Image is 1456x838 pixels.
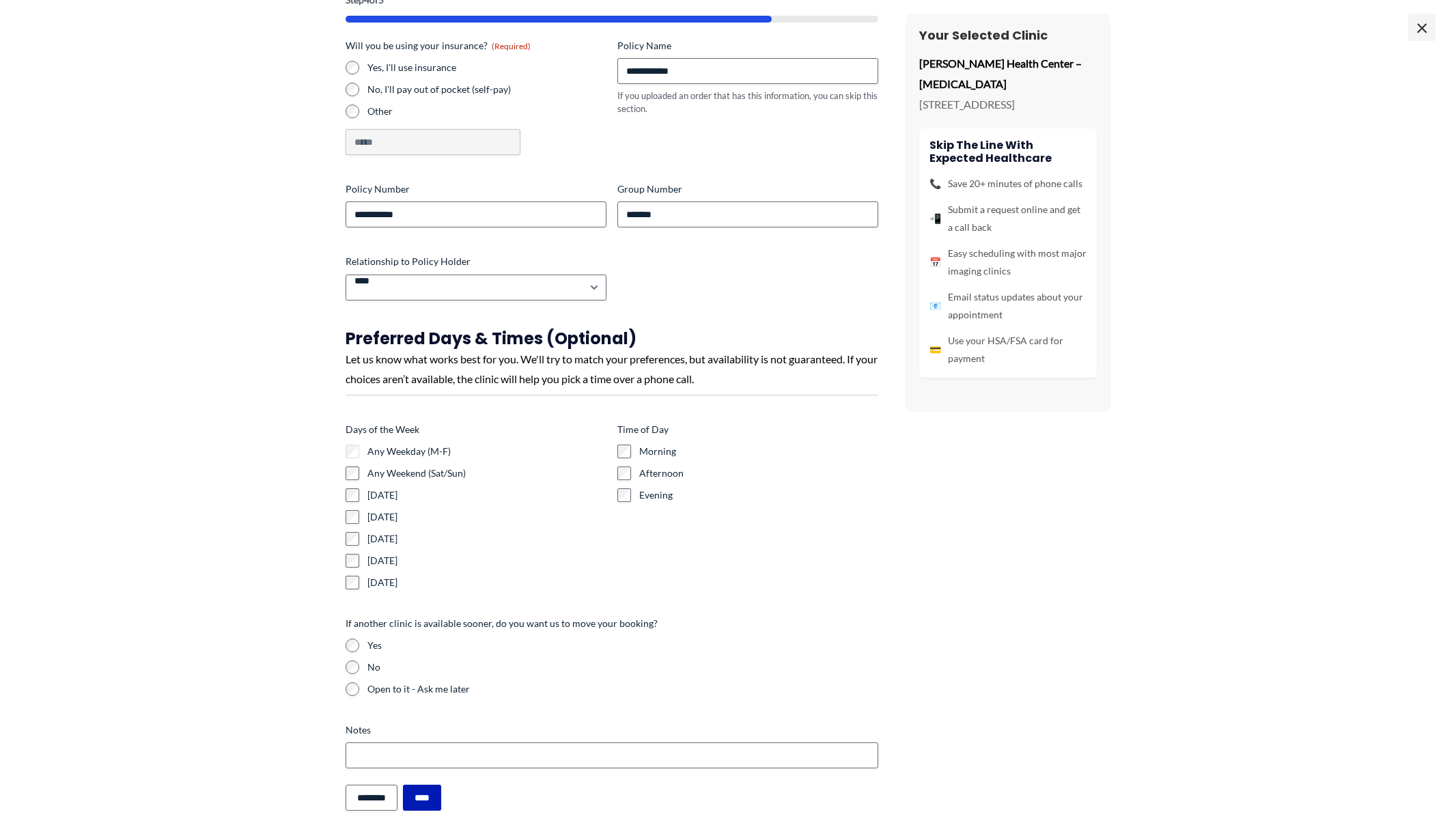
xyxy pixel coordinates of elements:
label: Evening [639,488,878,502]
label: Group Number [617,182,878,196]
li: Save 20+ minutes of phone calls [929,175,1087,193]
span: 📲 [929,210,941,227]
label: Yes [367,639,878,652]
li: Use your HSA/FSA card for payment [929,332,1087,367]
span: 📅 [929,253,941,271]
span: × [1408,14,1436,41]
label: Notes [346,723,878,737]
h3: Preferred Days & Times (Optional) [346,328,878,349]
legend: Time of Day [617,423,669,436]
div: If you uploaded an order that has this information, you can skip this section. [617,89,878,115]
span: 📞 [929,175,941,193]
label: No, I'll pay out of pocket (self-pay) [367,83,606,96]
span: 💳 [929,341,941,359]
span: (Required) [492,41,531,51]
legend: Days of the Week [346,423,419,436]
h4: Skip the line with Expected Healthcare [929,139,1087,165]
li: Easy scheduling with most major imaging clinics [929,245,1087,280]
label: Policy Name [617,39,878,53]
li: Email status updates about your appointment [929,288,1087,324]
li: Submit a request online and get a call back [929,201,1087,236]
label: Afternoon [639,466,878,480]
p: [PERSON_NAME] Health Center – [MEDICAL_DATA] [919,53,1097,94]
label: Any Weekend (Sat/Sun) [367,466,606,480]
legend: Will you be using your insurance? [346,39,531,53]
label: Relationship to Policy Holder [346,255,606,268]
label: [DATE] [367,576,606,589]
label: Policy Number [346,182,606,196]
input: Other Choice, please specify [346,129,520,155]
label: Other [367,104,606,118]
div: Let us know what works best for you. We'll try to match your preferences, but availability is not... [346,349,878,389]
label: Morning [639,445,878,458]
label: [DATE] [367,532,606,546]
label: [DATE] [367,554,606,568]
label: [DATE] [367,488,606,502]
h3: Your Selected Clinic [919,27,1097,43]
span: 📧 [929,297,941,315]
legend: If another clinic is available sooner, do you want us to move your booking? [346,617,658,630]
label: Yes, I'll use insurance [367,61,606,74]
label: [DATE] [367,510,606,524]
label: Any Weekday (M-F) [367,445,606,458]
label: No [367,660,878,674]
label: Open to it - Ask me later [367,682,878,696]
p: [STREET_ADDRESS] [919,94,1097,115]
